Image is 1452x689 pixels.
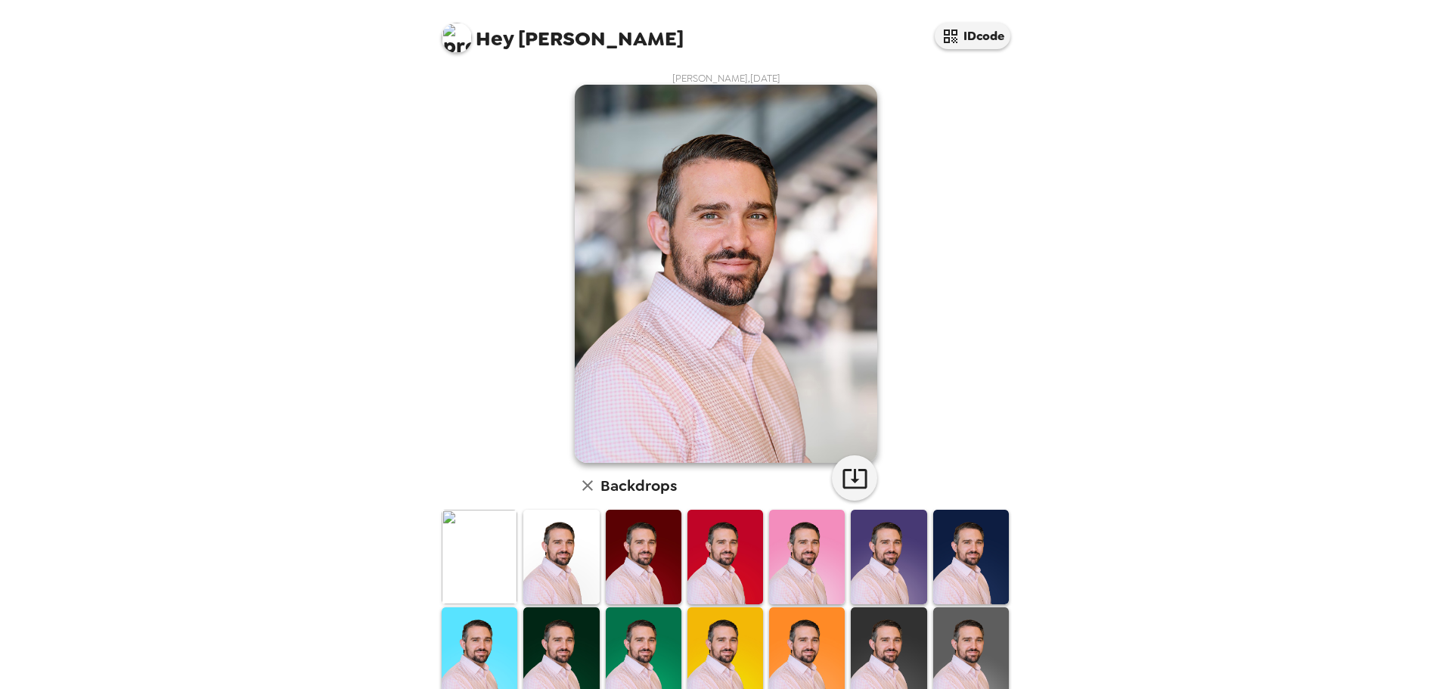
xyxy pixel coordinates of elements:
[476,25,513,52] span: Hey
[442,23,472,53] img: profile pic
[575,85,877,463] img: user
[442,510,517,604] img: Original
[600,473,677,498] h6: Backdrops
[935,23,1010,49] button: IDcode
[672,72,780,85] span: [PERSON_NAME] , [DATE]
[442,15,684,49] span: [PERSON_NAME]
